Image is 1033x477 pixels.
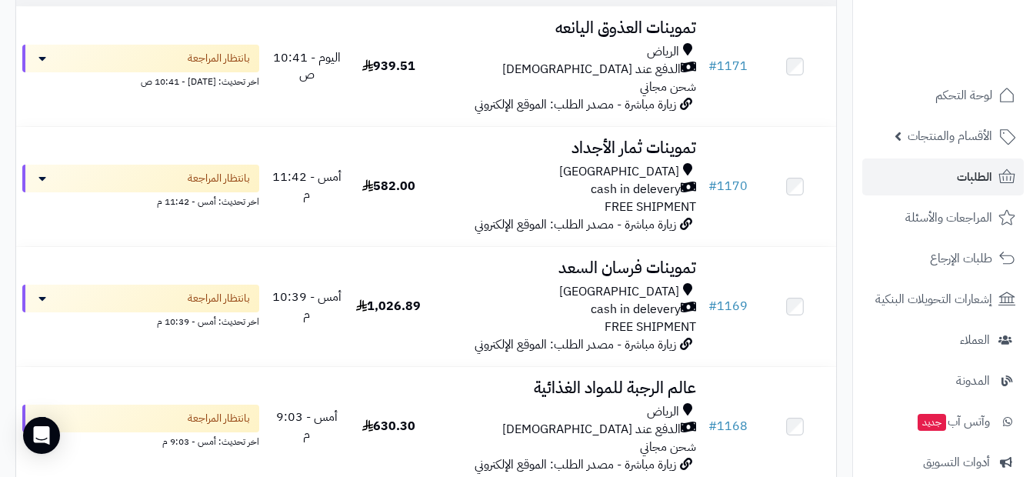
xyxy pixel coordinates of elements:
span: الطلبات [957,166,992,188]
span: الدفع عند [DEMOGRAPHIC_DATA] [502,421,681,439]
span: [GEOGRAPHIC_DATA] [559,283,679,301]
span: زيارة مباشرة - مصدر الطلب: الموقع الإلكتروني [475,215,676,234]
span: أدوات التسويق [923,452,990,473]
span: لوحة التحكم [935,85,992,106]
span: 630.30 [362,417,415,435]
span: cash in delevery [591,181,681,198]
h3: تموينات العذوق اليانعه [435,19,696,37]
span: 582.00 [362,177,415,195]
span: زيارة مباشرة - مصدر الطلب: الموقع الإلكتروني [475,335,676,354]
span: الدفع عند [DEMOGRAPHIC_DATA] [502,61,681,78]
a: لوحة التحكم [862,77,1024,114]
span: [GEOGRAPHIC_DATA] [559,163,679,181]
span: # [708,57,717,75]
span: 1,026.89 [356,297,421,315]
span: شحن مجاني [640,438,696,456]
span: FREE SHIPMENT [605,198,696,216]
div: اخر تحديث: أمس - 9:03 م [22,432,259,449]
span: طلبات الإرجاع [930,248,992,269]
div: اخر تحديث: أمس - 11:42 م [22,192,259,208]
span: بانتظار المراجعة [188,291,250,306]
span: إشعارات التحويلات البنكية [875,289,992,310]
span: # [708,417,717,435]
a: الطلبات [862,158,1024,195]
a: #1169 [708,297,748,315]
h3: تموينات ثمار الأجداد [435,139,696,157]
div: اخر تحديث: [DATE] - 10:41 ص [22,72,259,88]
div: Open Intercom Messenger [23,417,60,454]
a: طلبات الإرجاع [862,240,1024,277]
span: شحن مجاني [640,78,696,96]
span: الأقسام والمنتجات [908,125,992,147]
a: #1171 [708,57,748,75]
span: اليوم - 10:41 ص [273,48,341,85]
span: 939.51 [362,57,415,75]
span: أمس - 11:42 م [272,168,342,204]
a: العملاء [862,322,1024,359]
span: الرياض [647,403,679,421]
h3: عالم الرجبة للمواد الغذائية [435,379,696,397]
span: جديد [918,414,946,431]
a: المراجعات والأسئلة [862,199,1024,236]
span: cash in delevery [591,301,681,319]
span: FREE SHIPMENT [605,318,696,336]
a: #1170 [708,177,748,195]
span: أمس - 10:39 م [272,288,342,324]
span: بانتظار المراجعة [188,51,250,66]
span: زيارة مباشرة - مصدر الطلب: الموقع الإلكتروني [475,95,676,114]
span: # [708,297,717,315]
span: # [708,177,717,195]
span: المدونة [956,370,990,392]
span: الرياض [647,43,679,61]
a: وآتس آبجديد [862,403,1024,440]
a: المدونة [862,362,1024,399]
img: logo-2.png [928,43,1018,75]
span: وآتس آب [916,411,990,432]
span: بانتظار المراجعة [188,411,250,426]
a: #1168 [708,417,748,435]
h3: تموينات فرسان السعد [435,259,696,277]
div: اخر تحديث: أمس - 10:39 م [22,312,259,329]
span: أمس - 9:03 م [276,408,338,444]
span: زيارة مباشرة - مصدر الطلب: الموقع الإلكتروني [475,455,676,474]
span: العملاء [960,329,990,351]
a: إشعارات التحويلات البنكية [862,281,1024,318]
span: المراجعات والأسئلة [905,207,992,228]
span: بانتظار المراجعة [188,171,250,186]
